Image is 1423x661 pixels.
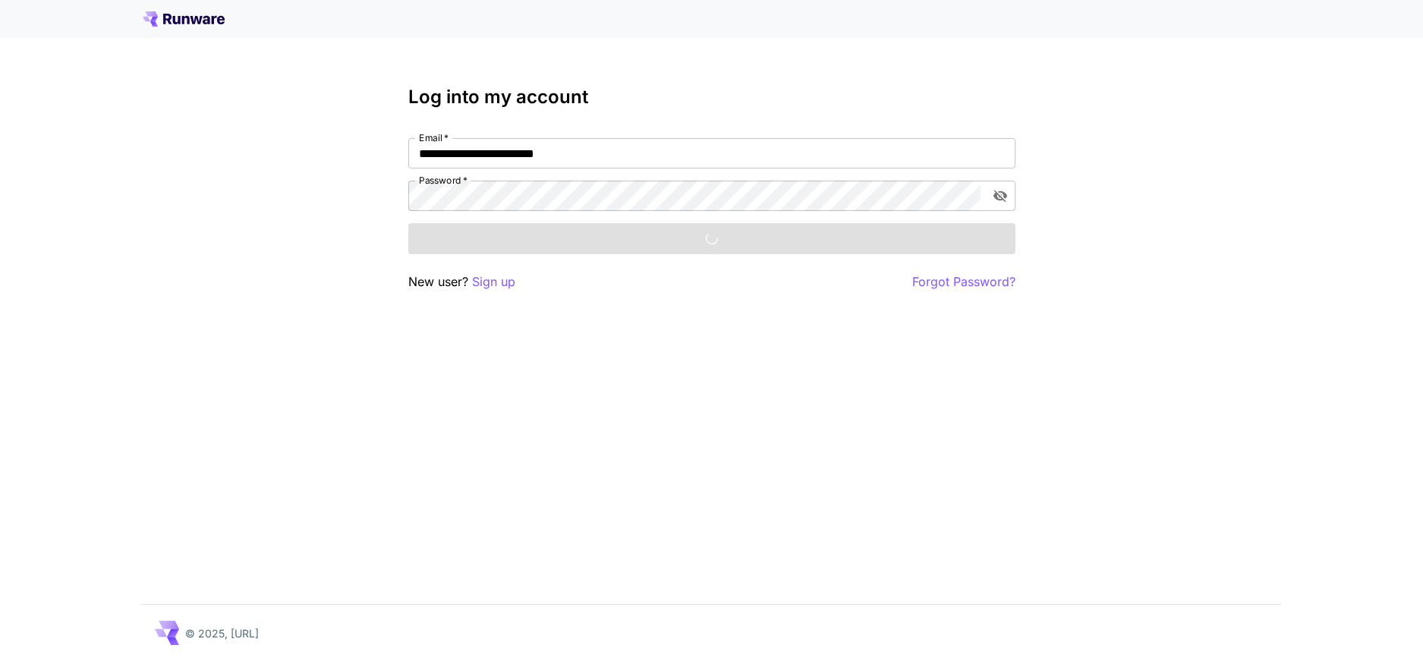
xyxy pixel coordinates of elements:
button: Sign up [472,272,515,291]
label: Email [419,131,449,144]
h3: Log into my account [408,87,1015,108]
p: © 2025, [URL] [185,625,259,641]
p: New user? [408,272,515,291]
button: toggle password visibility [987,182,1014,209]
label: Password [419,174,468,187]
button: Forgot Password? [912,272,1015,291]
